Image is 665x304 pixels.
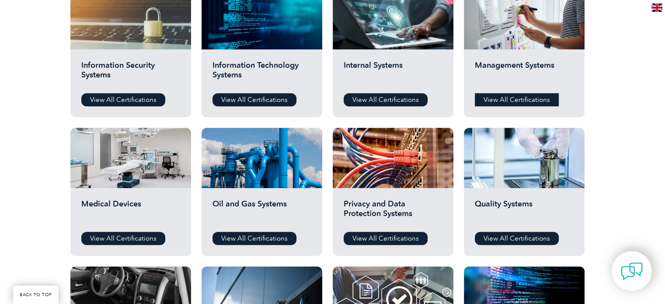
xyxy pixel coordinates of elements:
h2: Information Technology Systems [212,60,311,87]
a: BACK TO TOP [13,286,59,304]
h2: Internal Systems [344,60,442,87]
a: View All Certifications [344,232,428,245]
a: View All Certifications [212,232,296,245]
a: View All Certifications [212,93,296,106]
a: View All Certifications [81,93,165,106]
a: View All Certifications [475,93,559,106]
h2: Oil and Gas Systems [212,199,311,225]
img: en [651,3,662,12]
h2: Privacy and Data Protection Systems [344,199,442,225]
a: View All Certifications [344,93,428,106]
h2: Medical Devices [81,199,180,225]
h2: Quality Systems [475,199,574,225]
img: contact-chat.png [621,260,643,282]
a: View All Certifications [81,232,165,245]
h2: Management Systems [475,60,574,87]
a: View All Certifications [475,232,559,245]
h2: Information Security Systems [81,60,180,87]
